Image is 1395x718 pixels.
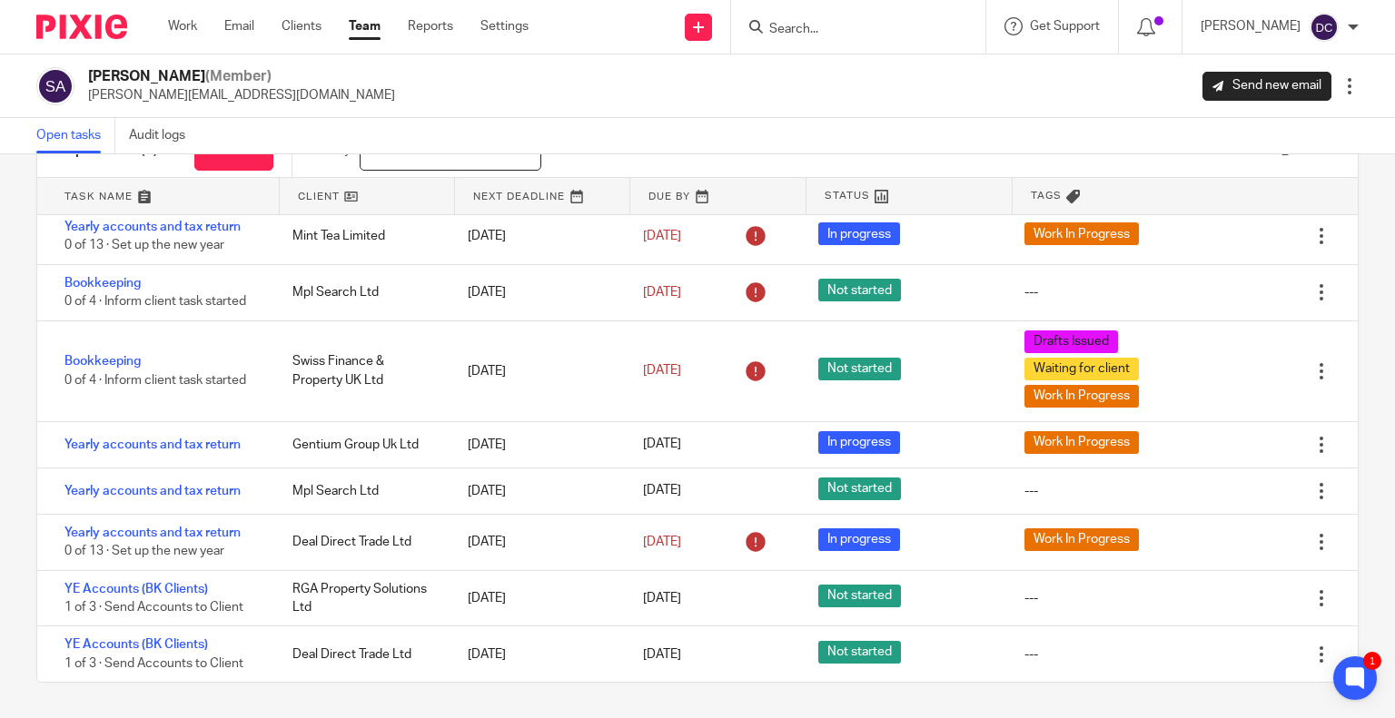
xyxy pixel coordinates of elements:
[1024,330,1118,353] span: Drafts Issued
[374,144,388,157] span: All
[274,427,450,463] div: Gentium Group Uk Ltd
[36,67,74,105] img: svg%3E
[1024,222,1139,245] span: Work In Progress
[1024,482,1038,500] div: ---
[1363,652,1381,670] div: 1
[141,143,158,157] span: (9)
[224,17,254,35] a: Email
[274,571,450,626] div: RGA Property Solutions Ltd
[643,230,681,242] span: [DATE]
[64,277,141,290] a: Bookkeeping
[129,118,199,153] a: Audit logs
[818,528,900,551] span: In progress
[1024,385,1139,408] span: Work In Progress
[450,524,625,560] div: [DATE]
[818,279,901,301] span: Not started
[818,358,901,380] span: Not started
[64,583,208,595] a: YE Accounts (BK Clients)
[274,473,450,509] div: Mpl Search Ltd
[643,364,681,377] span: [DATE]
[88,67,395,86] h2: [PERSON_NAME]
[274,274,450,310] div: Mpl Search Ltd
[767,22,931,38] input: Search
[64,485,241,497] a: Yearly accounts and tax return
[88,86,395,104] p: [PERSON_NAME][EMAIL_ADDRESS][DOMAIN_NAME]
[450,473,625,509] div: [DATE]
[818,585,901,607] span: Not started
[282,17,322,35] a: Clients
[1024,528,1139,551] span: Work In Progress
[1030,20,1100,33] span: Get Support
[64,239,224,251] span: 0 of 13 · Set up the new year
[64,438,241,451] a: Yearly accounts and tax return
[450,580,625,616] div: [DATE]
[643,648,681,661] span: [DATE]
[36,118,115,153] a: Open tasks
[450,274,625,310] div: [DATE]
[64,526,241,539] a: Yearly accounts and tax return
[818,477,901,500] span: Not started
[643,536,681,548] span: [DATE]
[168,17,197,35] a: Work
[450,427,625,463] div: [DATE]
[408,17,453,35] a: Reports
[1024,283,1038,301] div: ---
[64,374,246,387] span: 0 of 4 · Inform client task started
[818,222,900,245] span: In progress
[64,657,243,670] span: 1 of 3 · Send Accounts to Client
[64,355,141,368] a: Bookkeeping
[64,638,208,651] a: YE Accounts (BK Clients)
[1024,358,1139,380] span: Waiting for client
[64,295,246,308] span: 0 of 4 · Inform client task started
[450,636,625,673] div: [DATE]
[64,601,243,614] span: 1 of 3 · Send Accounts to Client
[643,485,681,497] span: [DATE]
[818,641,901,664] span: Not started
[1310,13,1339,42] img: svg%3E
[1024,431,1139,454] span: Work In Progress
[825,188,870,203] span: Status
[1024,645,1038,664] div: ---
[36,15,127,39] img: Pixie
[643,286,681,299] span: [DATE]
[643,438,681,451] span: [DATE]
[480,17,529,35] a: Settings
[450,353,625,389] div: [DATE]
[274,524,450,560] div: Deal Direct Trade Ltd
[274,343,450,398] div: Swiss Finance & Property UK Ltd
[1031,188,1062,203] span: Tags
[205,69,272,84] span: (Member)
[818,431,900,454] span: In progress
[1202,72,1331,101] a: Send new email
[274,218,450,254] div: Mint Tea Limited
[643,592,681,605] span: [DATE]
[64,545,224,557] span: 0 of 13 · Set up the new year
[1201,17,1301,35] p: [PERSON_NAME]
[1024,589,1038,607] div: ---
[349,17,381,35] a: Team
[450,218,625,254] div: [DATE]
[274,636,450,673] div: Deal Direct Trade Ltd
[64,221,241,233] a: Yearly accounts and tax return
